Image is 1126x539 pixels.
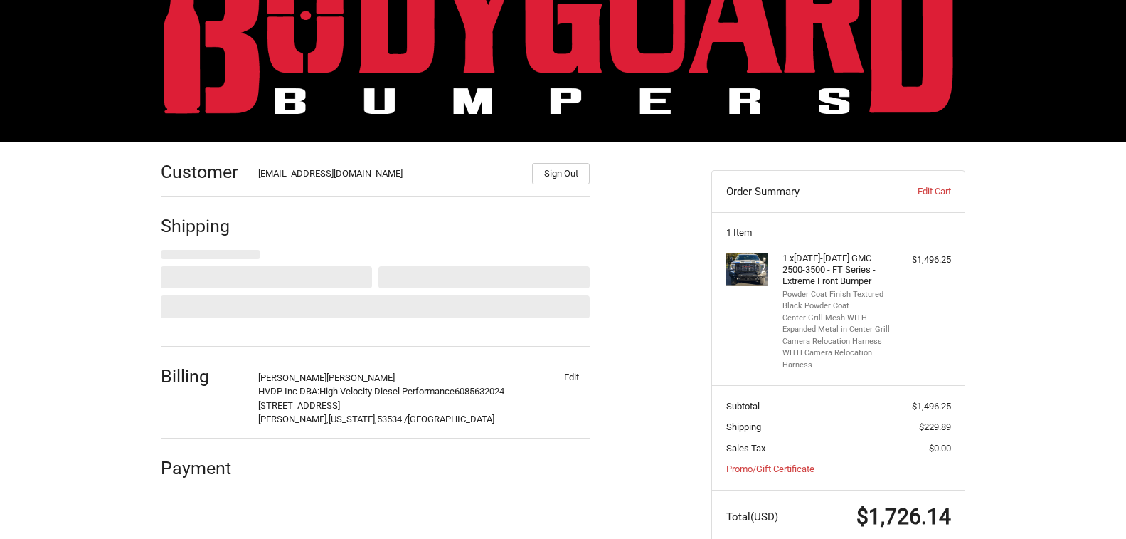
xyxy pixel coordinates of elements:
span: [PERSON_NAME] [258,372,326,383]
span: $1,496.25 [912,401,951,412]
span: Sales Tax [726,443,765,454]
h2: Payment [161,457,244,479]
span: [GEOGRAPHIC_DATA] [408,414,494,424]
span: Shipping [726,422,761,432]
span: [US_STATE], [329,414,377,424]
div: [EMAIL_ADDRESS][DOMAIN_NAME] [258,167,519,184]
a: Promo/Gift Certificate [726,464,814,474]
iframe: Chat Widget [1055,471,1126,539]
li: Powder Coat Finish Textured Black Powder Coat [782,289,891,313]
h3: Order Summary [726,184,881,199]
span: Subtotal [726,401,760,412]
button: Edit [553,367,590,387]
h3: 1 Item [726,227,951,239]
h2: Shipping [161,215,244,237]
button: Sign Out [532,163,590,184]
span: 53534 / [377,414,408,424]
span: $229.89 [919,422,951,432]
h2: Customer [161,161,244,183]
span: [PERSON_NAME], [258,414,329,424]
a: Edit Cart [880,184,950,199]
span: Total (USD) [726,511,778,523]
div: $1,496.25 [895,253,951,267]
span: [STREET_ADDRESS] [258,400,340,411]
span: [PERSON_NAME] [326,372,395,383]
li: Camera Relocation Harness WITH Camera Relocation Harness [782,336,891,372]
h2: Billing [161,365,244,387]
span: HVDP Inc DBA:High Velocity Diesel Performance [258,386,455,397]
h4: 1 x [DATE]-[DATE] GMC 2500-3500 - FT Series - Extreme Front Bumper [782,253,891,288]
li: Center Grill Mesh WITH Expanded Metal in Center Grill [782,313,891,336]
span: $0.00 [929,443,951,454]
span: $1,726.14 [856,504,951,529]
span: 6085632024 [455,386,504,397]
